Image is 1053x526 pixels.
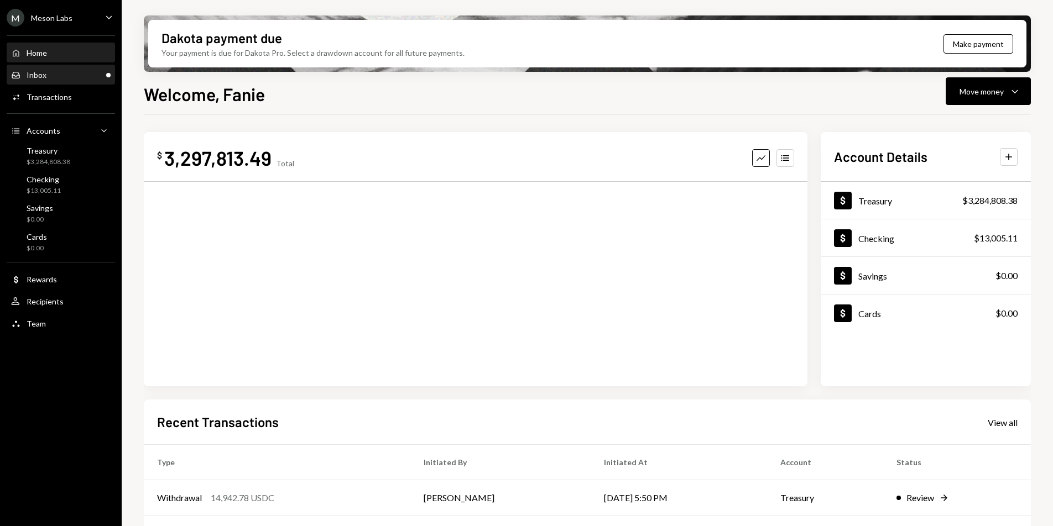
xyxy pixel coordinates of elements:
[943,34,1013,54] button: Make payment
[821,294,1031,332] a: Cards$0.00
[858,233,894,244] div: Checking
[27,48,47,57] div: Home
[276,159,294,168] div: Total
[7,87,115,107] a: Transactions
[144,445,410,480] th: Type
[906,491,934,504] div: Review
[767,445,883,480] th: Account
[988,416,1018,428] a: View all
[7,200,115,227] a: Savings$0.00
[974,232,1018,245] div: $13,005.11
[27,92,72,102] div: Transactions
[995,307,1018,320] div: $0.00
[7,120,115,140] a: Accounts
[821,257,1031,294] a: Savings$0.00
[7,143,115,169] a: Treasury$3,284,808.38
[410,445,591,480] th: Initiated By
[31,13,72,23] div: Meson Labs
[27,70,46,80] div: Inbox
[27,146,70,155] div: Treasury
[591,445,767,480] th: Initiated At
[995,269,1018,282] div: $0.00
[7,313,115,333] a: Team
[27,157,70,167] div: $3,284,808.38
[410,480,591,516] td: [PERSON_NAME]
[27,215,53,224] div: $0.00
[821,182,1031,219] a: Treasury$3,284,808.38
[27,319,46,328] div: Team
[27,126,60,135] div: Accounts
[7,291,115,311] a: Recipients
[767,480,883,516] td: Treasury
[988,417,1018,428] div: View all
[161,47,465,59] div: Your payment is due for Dakota Pro. Select a drawdown account for all future payments.
[7,43,115,62] a: Home
[27,244,47,253] div: $0.00
[7,9,24,27] div: M
[164,145,272,170] div: 3,297,813.49
[7,229,115,255] a: Cards$0.00
[858,271,887,281] div: Savings
[144,83,265,105] h1: Welcome, Fanie
[7,269,115,289] a: Rewards
[7,65,115,85] a: Inbox
[157,491,202,504] div: Withdrawal
[858,196,892,206] div: Treasury
[27,275,57,284] div: Rewards
[960,86,1004,97] div: Move money
[27,297,64,306] div: Recipients
[858,308,881,319] div: Cards
[157,413,279,431] h2: Recent Transactions
[591,480,767,516] td: [DATE] 5:50 PM
[211,491,274,504] div: 14,942.78 USDC
[962,194,1018,207] div: $3,284,808.38
[27,175,61,184] div: Checking
[27,186,61,196] div: $13,005.11
[883,445,1031,480] th: Status
[946,77,1031,105] button: Move money
[27,232,47,241] div: Cards
[157,150,162,161] div: $
[7,171,115,198] a: Checking$13,005.11
[27,203,53,213] div: Savings
[834,148,927,166] h2: Account Details
[821,219,1031,256] a: Checking$13,005.11
[161,29,282,47] div: Dakota payment due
